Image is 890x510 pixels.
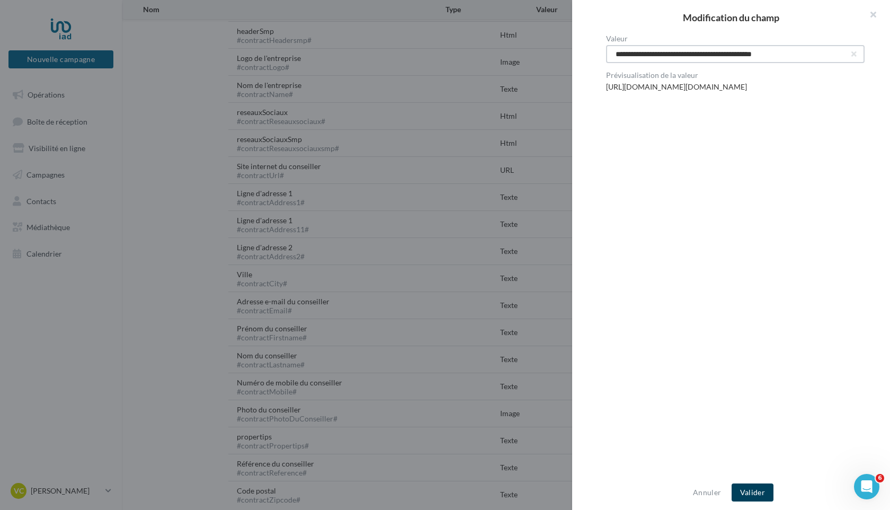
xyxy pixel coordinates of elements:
label: Prévisualisation de la valeur [606,72,865,79]
iframe: Intercom live chat [854,474,879,499]
label: Valeur [606,35,865,42]
button: Annuler [689,486,725,499]
h2: Modification du champ [589,13,873,22]
button: Valider [732,483,773,502]
div: [URL][DOMAIN_NAME][DOMAIN_NAME] [606,82,865,92]
span: 6 [876,474,884,482]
